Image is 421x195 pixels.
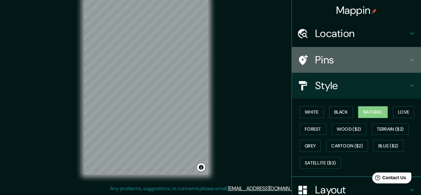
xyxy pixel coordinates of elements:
[292,21,421,46] div: Location
[228,185,308,192] a: [EMAIL_ADDRESS][DOMAIN_NAME]
[315,27,408,40] h4: Location
[300,106,324,118] button: White
[393,106,414,118] button: Love
[336,4,377,17] h4: Mappin
[110,185,309,192] p: Any problems, suggestions, or concerns please email .
[300,123,326,135] button: Forest
[372,9,377,14] img: pin-icon.png
[372,123,409,135] button: Terrain ($2)
[326,140,368,152] button: Cartoon ($2)
[332,123,366,135] button: Wood ($2)
[364,170,414,188] iframe: Help widget launcher
[292,47,421,73] div: Pins
[358,106,388,118] button: Natural
[373,140,404,152] button: Blue ($2)
[315,79,408,92] h4: Style
[300,140,321,152] button: Grey
[197,163,205,171] button: Toggle attribution
[300,157,341,169] button: Satellite ($3)
[315,53,408,66] h4: Pins
[329,106,353,118] button: Black
[292,73,421,98] div: Style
